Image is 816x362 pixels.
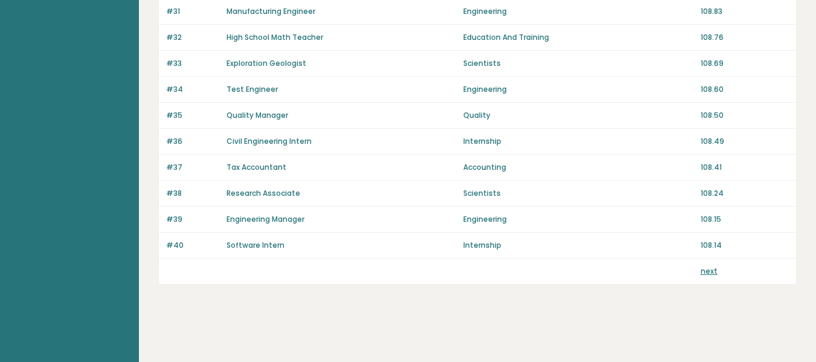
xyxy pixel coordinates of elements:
p: Internship [463,240,693,251]
p: #38 [166,188,219,199]
p: Engineering [463,84,693,95]
a: Manufacturing Engineer [226,6,315,16]
p: 108.60 [701,84,789,95]
p: 108.41 [701,162,789,173]
p: Internship [463,136,693,147]
p: #33 [166,58,219,69]
p: Education And Training [463,32,693,43]
p: Engineering [463,214,693,225]
p: 108.50 [701,110,789,121]
p: Scientists [463,58,693,69]
a: Engineering Manager [226,214,304,224]
a: Exploration Geologist [226,58,306,68]
p: #34 [166,84,219,95]
p: 108.83 [701,6,789,17]
p: #36 [166,136,219,147]
p: #32 [166,32,219,43]
p: #40 [166,240,219,251]
p: 108.15 [701,214,789,225]
a: Tax Accountant [226,162,286,172]
a: Civil Engineering Intern [226,136,312,146]
p: 108.76 [701,32,789,43]
p: Engineering [463,6,693,17]
p: 108.14 [701,240,789,251]
a: Research Associate [226,188,300,198]
p: Scientists [463,188,693,199]
p: #31 [166,6,219,17]
a: High School Math Teacher [226,32,323,42]
p: 108.49 [701,136,789,147]
p: #35 [166,110,219,121]
p: 108.69 [701,58,789,69]
p: #37 [166,162,219,173]
p: #39 [166,214,219,225]
a: Test Engineer [226,84,278,94]
a: Software Intern [226,240,284,250]
p: Quality [463,110,693,121]
p: Accounting [463,162,693,173]
p: 108.24 [701,188,789,199]
a: Quality Manager [226,110,288,120]
a: next [701,266,718,276]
